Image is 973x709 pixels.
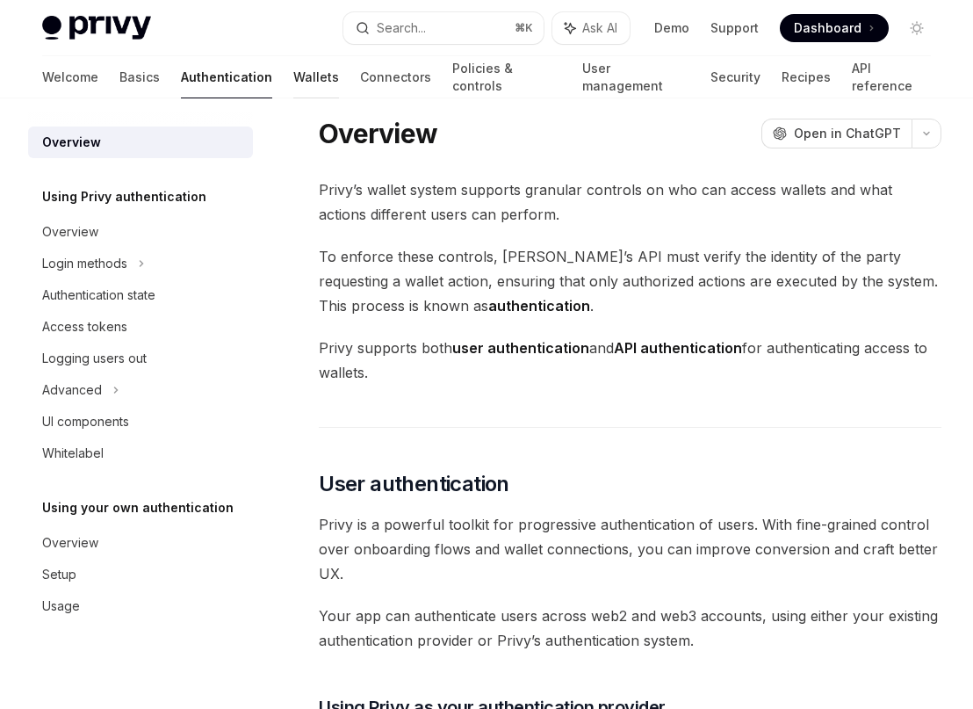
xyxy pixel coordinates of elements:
div: Advanced [42,380,102,401]
a: Support [710,19,759,37]
a: Connectors [360,56,431,98]
a: Setup [28,559,253,590]
a: Demo [654,19,689,37]
div: UI components [42,411,129,432]
div: Setup [42,564,76,585]
span: Ask AI [582,19,617,37]
span: User authentication [319,470,509,498]
div: Access tokens [42,316,127,337]
span: Privy supports both and for authenticating access to wallets. [319,336,941,385]
a: Wallets [293,56,339,98]
a: Overview [28,216,253,248]
span: Open in ChatGPT [794,125,901,142]
a: Overview [28,527,253,559]
strong: user authentication [452,339,589,357]
span: Dashboard [794,19,861,37]
div: Search... [377,18,426,39]
div: Overview [42,221,98,242]
button: Toggle dark mode [903,14,931,42]
a: Whitelabel [28,438,253,469]
a: UI components [28,406,253,438]
div: Whitelabel [42,443,104,464]
a: Recipes [782,56,831,98]
strong: authentication [488,297,590,315]
strong: API authentication [614,339,742,357]
a: Dashboard [780,14,889,42]
a: Access tokens [28,311,253,343]
span: To enforce these controls, [PERSON_NAME]’s API must verify the identity of the party requesting a... [319,244,941,318]
a: Usage [28,590,253,622]
div: Logging users out [42,348,147,369]
div: Authentication state [42,285,155,306]
div: Usage [42,596,80,617]
h1: Overview [319,118,437,149]
a: Overview [28,127,253,158]
span: Privy is a powerful toolkit for progressive authentication of users. With fine-grained control ov... [319,512,941,586]
a: Logging users out [28,343,253,374]
a: Authentication state [28,279,253,311]
h5: Using your own authentication [42,497,234,518]
a: Authentication [181,56,272,98]
img: light logo [42,16,151,40]
div: Overview [42,132,101,153]
a: API reference [852,56,931,98]
button: Open in ChatGPT [761,119,912,148]
a: Security [710,56,760,98]
a: Welcome [42,56,98,98]
a: Basics [119,56,160,98]
div: Login methods [42,253,127,274]
span: ⌘ K [515,21,533,35]
span: Privy’s wallet system supports granular controls on who can access wallets and what actions diffe... [319,177,941,227]
button: Ask AI [552,12,630,44]
h5: Using Privy authentication [42,186,206,207]
button: Search...⌘K [343,12,544,44]
a: Policies & controls [452,56,561,98]
a: User management [582,56,689,98]
div: Overview [42,532,98,553]
span: Your app can authenticate users across web2 and web3 accounts, using either your existing authent... [319,604,941,653]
